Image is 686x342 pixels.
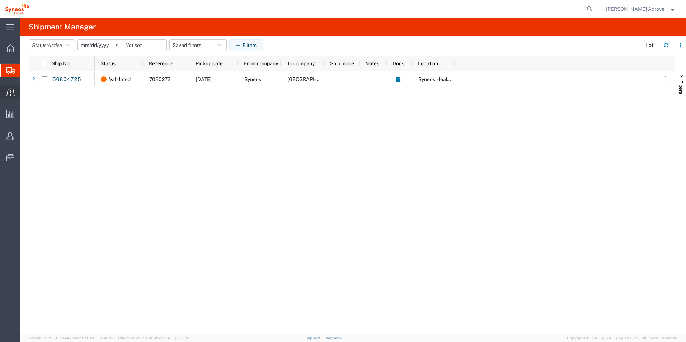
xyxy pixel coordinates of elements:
span: Universitat Klinikum Tubingen [287,76,339,82]
div: 1 of 1 [645,42,658,49]
span: Ship No. [52,61,71,66]
span: Syneos [244,76,261,82]
h4: Shipment Manager [29,18,96,36]
a: Support [305,336,323,340]
span: 09/15/2025 [196,76,212,82]
button: Filters [229,39,263,51]
span: Server: 2025.19.0-d447cefac8f [29,336,115,340]
span: 7030272 [149,76,170,82]
span: Notes [365,61,379,66]
a: Feedback [323,336,342,340]
input: Not set [122,40,166,51]
button: Status:Active [29,39,75,51]
button: [PERSON_NAME] Adrove [606,5,676,13]
span: [DATE] 10:47:06 [86,336,115,340]
input: Not set [78,40,122,51]
span: Copyright © [DATE]-[DATE] Agistix Inc., All Rights Reserved [567,335,677,341]
img: logo [5,4,29,14]
a: 56804725 [52,74,81,85]
span: From company [244,61,278,66]
span: Ship mode [330,61,354,66]
span: Syneos Health Clinical Spain [418,76,522,82]
span: Status [100,61,116,66]
span: Filters [678,80,684,94]
button: Saved filters [169,39,227,51]
span: Validated [109,72,131,87]
span: [DATE] 09:39:01 [164,336,193,340]
span: Docs [393,61,404,66]
span: Client: 2025.19.0-129fbcf [118,336,193,340]
span: Reference [149,61,173,66]
span: Pickup date [196,61,223,66]
span: Irene Perez Adrove [606,5,664,13]
span: To company [287,61,315,66]
span: Active [48,42,62,48]
span: Location [418,61,438,66]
